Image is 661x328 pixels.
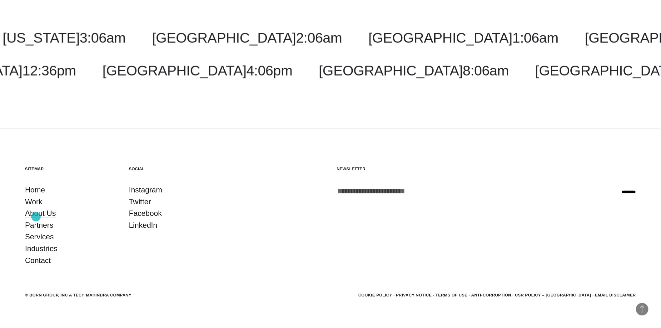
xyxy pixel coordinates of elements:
[3,30,126,46] a: [US_STATE]3:06am
[25,166,117,172] h5: Sitemap
[319,63,509,79] a: [GEOGRAPHIC_DATA]8:06am
[25,220,53,231] a: Partners
[369,30,559,46] a: [GEOGRAPHIC_DATA]1:06am
[129,220,157,231] a: LinkedIn
[25,243,57,255] a: Industries
[25,255,51,267] a: Contact
[25,196,42,208] a: Work
[129,196,151,208] a: Twitter
[129,184,162,196] a: Instagram
[22,63,76,79] span: 12:36pm
[129,166,221,172] h5: Social
[25,208,56,220] a: About Us
[396,293,432,298] a: Privacy Notice
[595,293,636,298] a: Email Disclaimer
[471,293,511,298] a: Anti-Corruption
[515,293,591,298] a: CSR POLICY – [GEOGRAPHIC_DATA]
[129,208,162,220] a: Facebook
[25,231,54,243] a: Services
[246,63,292,79] span: 4:06pm
[337,166,636,172] h5: Newsletter
[463,63,509,79] span: 8:06am
[152,30,342,46] a: [GEOGRAPHIC_DATA]2:06am
[513,30,559,46] span: 1:06am
[25,184,45,196] a: Home
[296,30,342,46] span: 2:06am
[25,292,132,299] div: © BORN GROUP, INC A Tech Mahindra Company
[436,293,468,298] a: Terms of Use
[80,30,126,46] span: 3:06am
[358,293,392,298] a: Cookie Policy
[636,303,649,316] button: Back to Top
[102,63,292,79] a: [GEOGRAPHIC_DATA]4:06pm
